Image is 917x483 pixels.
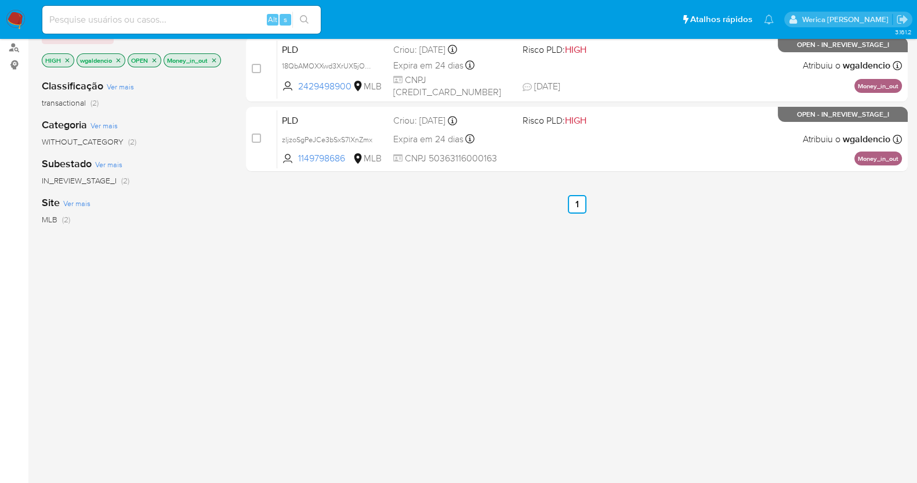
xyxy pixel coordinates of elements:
[802,14,892,25] p: werica.jgaldencio@mercadolivre.com
[42,12,321,27] input: Pesquise usuários ou casos...
[292,12,316,28] button: search-icon
[284,14,287,25] span: s
[690,13,752,26] span: Atalhos rápidos
[896,13,908,26] a: Sair
[268,14,277,25] span: Alt
[764,15,774,24] a: Notificações
[894,27,911,37] span: 3.161.2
